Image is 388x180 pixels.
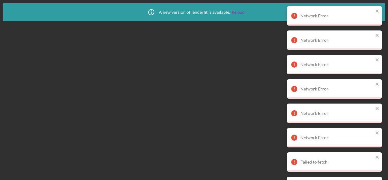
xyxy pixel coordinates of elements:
button: close [375,130,379,136]
a: Reload [232,10,245,15]
div: Network Error [300,13,373,18]
div: Failed to fetch [300,160,373,164]
div: Network Error [300,62,373,67]
button: close [375,155,379,161]
button: close [375,9,379,14]
div: Network Error [300,111,373,116]
div: A new version of lenderfit is available. [144,5,245,20]
button: close [375,33,379,39]
button: close [375,57,379,63]
button: close [375,82,379,87]
div: Network Error [300,135,373,140]
div: Network Error [300,86,373,91]
div: Network Error [300,38,373,43]
button: close [375,106,379,112]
